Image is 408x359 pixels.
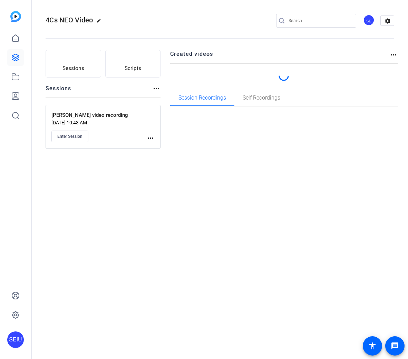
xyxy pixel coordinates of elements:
button: Scripts [105,50,161,78]
mat-icon: more_horiz [146,134,155,142]
mat-icon: accessibility [368,342,377,350]
div: SE [363,14,375,26]
mat-icon: more_horiz [389,51,398,59]
h2: Created videos [170,50,390,63]
span: 4Cs NEO Video [46,16,93,24]
span: Enter Session [57,134,82,139]
mat-icon: more_horiz [152,84,161,93]
input: Search [289,17,351,25]
mat-icon: message [391,342,399,350]
button: Sessions [46,50,101,78]
mat-icon: settings [381,16,395,26]
span: Session Recordings [178,95,226,101]
div: SEIU [7,331,24,348]
p: [DATE] 10:43 AM [51,120,146,125]
p: [PERSON_NAME] video recording [51,111,146,119]
span: Self Recordings [243,95,280,101]
img: blue-gradient.svg [10,11,21,22]
span: Scripts [125,64,141,72]
span: Sessions [62,64,84,72]
h2: Sessions [46,84,71,98]
ngx-avatar: Service Employees International Union [363,14,375,27]
button: Enter Session [51,131,88,142]
mat-icon: edit [96,18,105,27]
